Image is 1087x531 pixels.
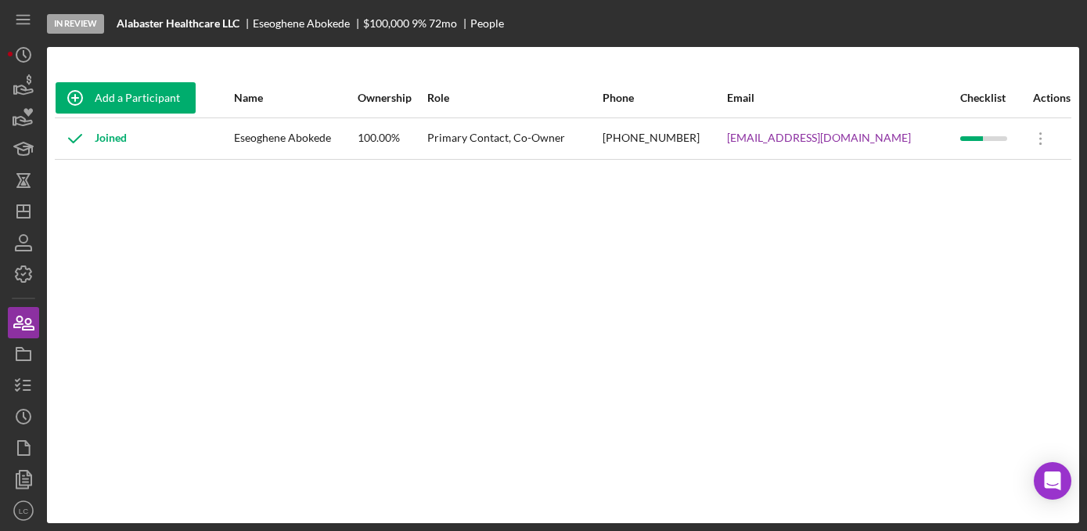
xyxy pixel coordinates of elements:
div: Add a Participant [95,82,180,114]
text: LC [19,507,28,515]
div: Actions [1021,92,1071,104]
div: Checklist [960,92,1020,104]
div: 9 % [412,17,427,30]
div: Primary Contact, Co-Owner [427,119,601,158]
div: People [470,17,504,30]
a: [EMAIL_ADDRESS][DOMAIN_NAME] [727,132,911,144]
div: Joined [56,119,127,158]
button: Add a Participant [56,82,196,114]
div: Open Intercom Messenger [1034,462,1071,500]
div: 72 mo [429,17,457,30]
div: Phone [603,92,725,104]
div: Eseoghene Abokede [253,17,363,30]
div: 100.00% [358,119,426,158]
div: Email [727,92,959,104]
div: Name [234,92,356,104]
div: [PHONE_NUMBER] [603,119,725,158]
div: In Review [47,14,104,34]
div: Ownership [358,92,426,104]
div: $100,000 [363,17,409,30]
div: Role [427,92,601,104]
div: Eseoghene Abokede [234,119,356,158]
b: Alabaster Healthcare LLC [117,17,239,30]
button: LC [8,495,39,526]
